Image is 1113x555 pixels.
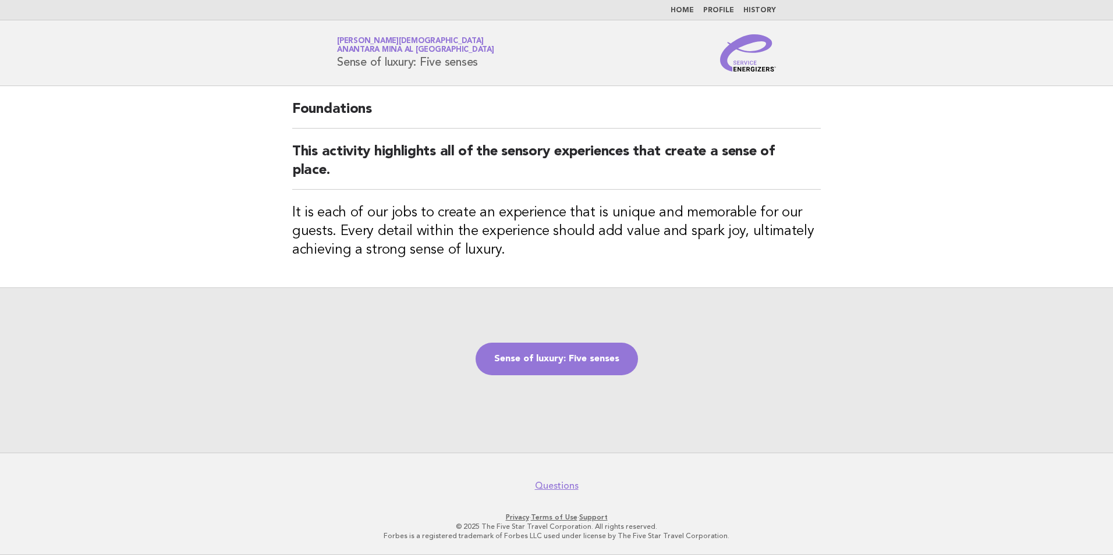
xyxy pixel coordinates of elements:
[579,513,608,521] a: Support
[292,204,821,259] h3: It is each of our jobs to create an experience that is unique and memorable for our guests. Every...
[535,480,579,492] a: Questions
[292,143,821,190] h2: This activity highlights all of the sensory experiences that create a sense of place.
[671,7,694,14] a: Home
[337,38,494,68] h1: Sense of luxury: Five senses
[337,37,494,54] a: [PERSON_NAME][DEMOGRAPHIC_DATA]Anantara Mina al [GEOGRAPHIC_DATA]
[720,34,776,72] img: Service Energizers
[292,100,821,129] h2: Foundations
[200,531,913,540] p: Forbes is a registered trademark of Forbes LLC used under license by The Five Star Travel Corpora...
[337,47,494,54] span: Anantara Mina al [GEOGRAPHIC_DATA]
[743,7,776,14] a: History
[476,343,638,375] a: Sense of luxury: Five senses
[703,7,734,14] a: Profile
[200,513,913,522] p: · ·
[531,513,577,521] a: Terms of Use
[200,522,913,531] p: © 2025 The Five Star Travel Corporation. All rights reserved.
[506,513,529,521] a: Privacy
